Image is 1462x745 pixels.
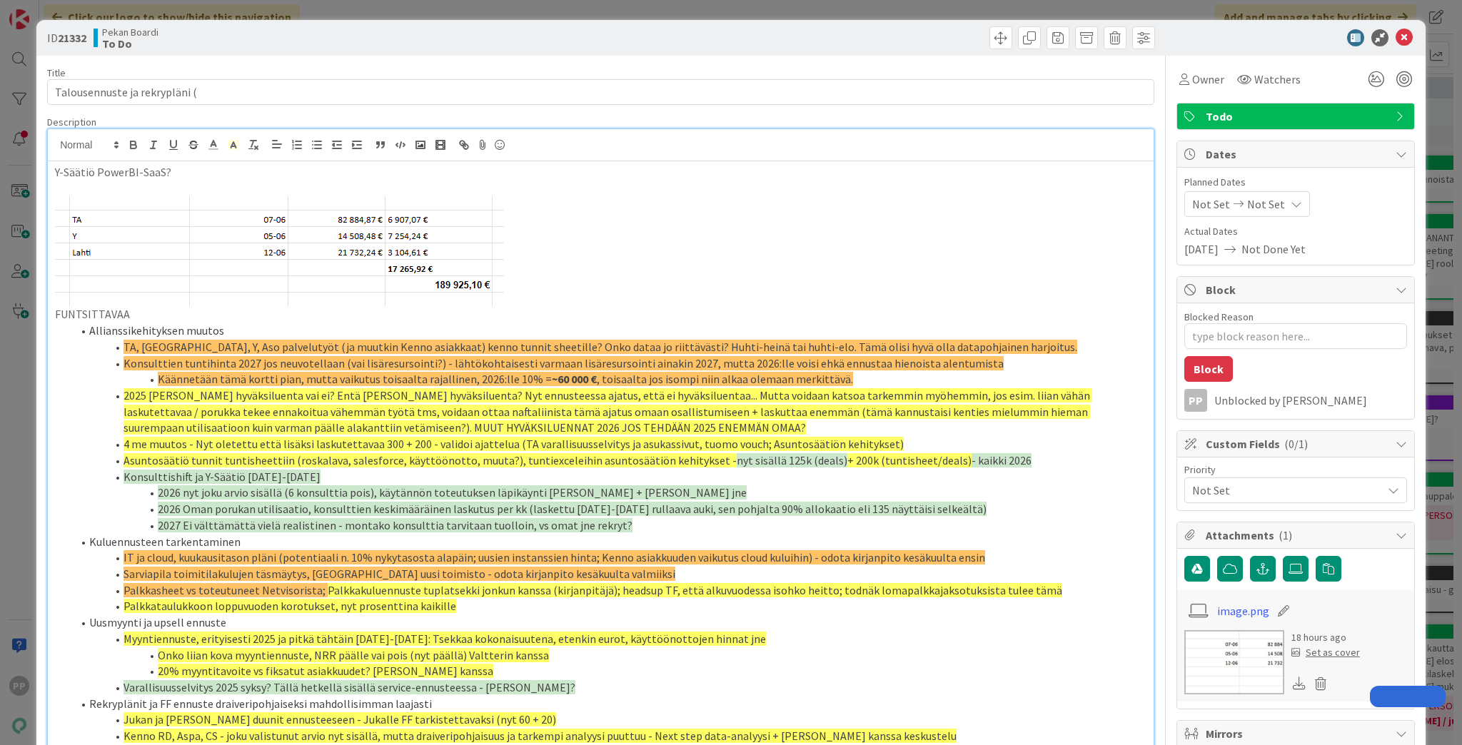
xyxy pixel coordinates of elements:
span: ( 1 ) [1279,528,1292,542]
img: image.png [55,196,504,306]
span: Pekan Boardi [102,26,158,38]
span: IT ja cloud, kuukausitason pläni (potentiaali n. 10% nykytasosta alapäin; uusien instanssien hint... [123,550,985,564]
strong: ~60 000 € [552,372,597,386]
span: Varallisuusselvitys 2025 syksy? Tällä hetkellä sisällä service-ennusteessa - [PERSON_NAME]? [123,680,575,694]
span: Kenno RD, Aspa, CS - joku valistunut arvio nyt sisällä, mutta draiveripohjaisuus ja tarkempi anal... [123,729,957,743]
span: 20% myyntitavoite vs fiksatut asiakkuudet? [PERSON_NAME] kanssa [158,664,493,678]
span: Konsulttishift ja Y-Säätiö [DATE]-[DATE] [123,470,321,484]
span: Watchers [1254,71,1301,88]
span: Actual Dates [1184,224,1407,239]
div: PP [1184,389,1207,412]
div: Download [1291,674,1307,693]
span: Asuntosäätiö tunnit tuntisheettiin (roskalava, salesforce, käyttöönotto, muuta?), tuntiexceleihin... [123,453,737,467]
span: 2026 nyt joku arvio sisällä (6 konsulttia pois), käytännön toteutuksen läpikäynti [PERSON_NAME] +... [158,485,747,500]
span: Konsulttien tuntihinta 2027 jos neuvotellaan (vai lisäresursointi?) - lähtökohtaisesti varmaan li... [123,356,1004,370]
span: + 200k (tuntisheet/deals) [847,453,972,467]
li: Allianssikehityksen muutos [72,323,1146,339]
span: Sarviapila toimitilakulujen täsmäytys, [GEOGRAPHIC_DATA] uusi toimisto - odota kirjanpito kesäkuu... [123,567,675,581]
div: 18 hours ago [1291,630,1360,645]
span: TA, [GEOGRAPHIC_DATA], Y, Aso palvelutyöt (ja muutkin Kenno asiakkaat) kenno tunnit sheetille? On... [123,340,1077,354]
input: type card name here... [47,79,1154,105]
span: [DATE] [1184,240,1219,258]
span: Palkkataulukkoon loppuvuoden korotukset, nyt prosenttina kaikille [123,599,456,613]
span: Owner [1192,71,1224,88]
span: Mirrors [1206,725,1388,742]
span: Not Done Yet [1241,240,1306,258]
span: - kaikki 2026 [972,453,1032,467]
b: To Do [102,38,158,49]
span: Not Set [1192,196,1230,213]
label: Blocked Reason [1184,310,1254,323]
li: Kuluennusteen tarkentaminen [72,534,1146,550]
span: nyt sisällä 125k (deals) [737,453,847,467]
span: Todo [1206,108,1388,125]
span: ID [47,29,86,46]
div: Priority [1184,465,1407,475]
li: Rekryplänit ja FF ennuste draiveripohjaiseksi mahdollisimman laajasti [72,696,1146,712]
span: Dates [1206,146,1388,163]
span: Palkkasheet vs toteutuneet Netvisorista; [123,583,326,597]
p: FUNTSITTAVAA [55,306,1146,323]
span: 2027 Ei välttämättä vielä realistinen - montako konsulttia tarvitaan tuolloin, vs omat jne rekryt? [158,518,632,532]
span: 4 me muutos - Nyt oletettu että lisäksi laskutettavaa 300 + 200 - validoi ajattelua (TA varallisu... [123,437,904,451]
span: Myyntiennuste, erityisesti 2025 ja pitkä tähtäin [DATE]-[DATE]: Tsekkaa kokonaisuutena, etenkin e... [123,632,766,646]
span: Käännetään tämä kortti pian, mutta vaikutus toisaalta rajallinen, 2026:lle 10% = [158,372,552,386]
span: Attachments [1206,527,1388,544]
b: 21332 [58,31,86,45]
p: Y-Säätiö PowerBI-SaaS? [55,164,1146,181]
button: Block [1184,356,1233,382]
span: , toisaalta jos isompi niin alkaa olemaan merkittävä. [597,372,853,386]
span: Jukan ja [PERSON_NAME] duunit ennusteeseen - Jukalle FF tarkistettavaksi (nyt 60 + 20) [123,712,556,726]
span: Onko liian kova myyntiennuste, NRR päälle vai pois (nyt päällä) Valtterin kanssa [158,648,549,662]
li: Uusmyynti ja upsell ennuste [72,614,1146,631]
span: Description [47,116,96,128]
label: Title [47,66,66,79]
span: Planned Dates [1184,175,1407,190]
span: Not Set [1247,196,1285,213]
span: ( 0/1 ) [1284,437,1308,451]
span: 2025 [PERSON_NAME] hyväksiluenta vai ei? Entä [PERSON_NAME] hyväksiluenta? Nyt ennusteessa ajatus... [123,388,1092,435]
span: 2026 Oman porukan utilisaatio, konsulttien keskimääräinen laskutus per kk (laskettu [DATE]-[DATE]... [158,502,987,516]
span: Block [1206,281,1388,298]
div: Set as cover [1291,645,1360,660]
span: Not Set [1192,480,1375,500]
a: image.png [1217,602,1269,619]
span: Custom Fields [1206,435,1388,452]
span: Palkkakuluennuste tuplatsekki jonkun kanssa (kirjanpitäjä); headsup TF, että alkuvuodessa isohko ... [328,583,1062,597]
div: Unblocked by [PERSON_NAME] [1214,394,1407,407]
